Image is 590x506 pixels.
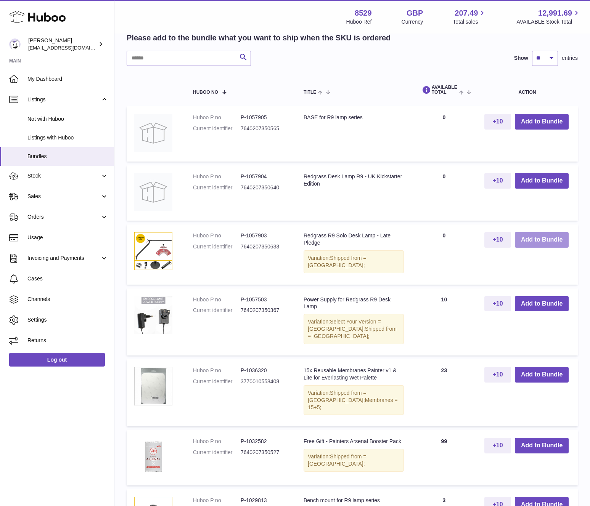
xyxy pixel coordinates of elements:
dd: P-1057905 [241,114,288,121]
img: Free Gift - Painters Arsenal Booster Pack [134,438,172,476]
img: Redgrass R9 Solo Desk Lamp - Late Pledge [134,232,172,270]
td: 0 [412,165,477,221]
span: Usage [27,234,108,241]
button: +10 [484,114,511,130]
td: Power Supply for Redgrass R9 Desk Lamp [296,288,412,355]
a: 12,991.69 AVAILABLE Stock Total [516,8,581,26]
span: Shipped from = [GEOGRAPHIC_DATA]; [308,390,366,403]
td: 99 [412,430,477,485]
span: [EMAIL_ADDRESS][DOMAIN_NAME] [28,45,112,51]
strong: GBP [407,8,423,18]
div: Huboo Ref [346,18,372,26]
span: Settings [27,316,108,323]
a: Log out [9,353,105,367]
span: Membranes = 15+5; [308,397,398,410]
dd: P-1057904 [241,173,288,180]
dd: P-1029813 [241,497,288,504]
dt: Current identifier [193,307,241,314]
span: 207.49 [455,8,478,18]
dt: Huboo P no [193,232,241,239]
span: Not with Huboo [27,115,108,123]
div: [PERSON_NAME] [28,37,97,51]
dt: Current identifier [193,449,241,456]
strong: 8529 [355,8,372,18]
button: Add to Bundle [515,173,569,189]
td: 0 [412,224,477,285]
div: Variation: [304,314,404,344]
a: 207.49 Total sales [453,8,487,26]
button: +10 [484,232,511,248]
button: +10 [484,296,511,312]
dd: 7640207350367 [241,307,288,314]
td: Redgrass R9 Solo Desk Lamp - Late Pledge [296,224,412,285]
span: AVAILABLE Stock Total [516,18,581,26]
span: Shipped from = [GEOGRAPHIC_DATA]; [308,453,366,467]
span: AVAILABLE Total [419,85,457,95]
button: +10 [484,173,511,189]
span: Listings with Huboo [27,134,108,141]
span: Sales [27,193,100,200]
span: Huboo no [193,90,218,95]
button: +10 [484,367,511,383]
img: Redgrass Desk Lamp R9 - UK Kickstarter Edition [134,173,172,211]
dd: 7640207350565 [241,125,288,132]
span: My Dashboard [27,75,108,83]
dd: 7640207350633 [241,243,288,250]
span: Listings [27,96,100,103]
img: BASE for R9 lamp series [134,114,172,152]
img: admin@redgrass.ch [9,38,21,50]
span: Cases [27,275,108,282]
dt: Huboo P no [193,296,241,303]
button: +10 [484,438,511,453]
img: Power Supply for Redgrass R9 Desk Lamp [134,296,172,334]
span: Bundles [27,153,108,160]
td: 23 [412,359,477,426]
td: 10 [412,288,477,355]
dt: Huboo P no [193,438,241,445]
dt: Current identifier [193,184,241,191]
span: 12,991.69 [538,8,572,18]
button: Add to Bundle [515,438,569,453]
label: Show [514,54,528,62]
span: Shipped from = [GEOGRAPHIC_DATA]; [308,255,366,268]
td: Redgrass Desk Lamp R9 - UK Kickstarter Edition [296,165,412,221]
td: 0 [412,106,477,162]
td: 15x Reusable Membranes Painter v1 & Lite for Everlasting Wet Palette [296,359,412,426]
span: Orders [27,213,100,221]
dd: P-1057503 [241,296,288,303]
td: Free Gift - Painters Arsenal Booster Pack [296,430,412,485]
button: Add to Bundle [515,114,569,130]
div: Variation: [304,385,404,415]
span: Title [304,90,316,95]
dt: Huboo P no [193,114,241,121]
span: entries [562,54,578,62]
button: Add to Bundle [515,232,569,248]
dt: Huboo P no [193,497,241,504]
dt: Huboo P no [193,173,241,180]
span: Invoicing and Payments [27,255,100,262]
span: Stock [27,172,100,179]
span: Channels [27,296,108,303]
dd: P-1032582 [241,438,288,445]
td: BASE for R9 lamp series [296,106,412,162]
span: Total sales [453,18,487,26]
dd: 7640207350640 [241,184,288,191]
span: Returns [27,337,108,344]
dt: Current identifier [193,243,241,250]
button: Add to Bundle [515,367,569,383]
img: 15x Reusable Membranes Painter v1 & Lite for Everlasting Wet Palette [134,367,172,405]
th: Action [477,77,578,102]
button: Add to Bundle [515,296,569,312]
dt: Huboo P no [193,367,241,374]
div: Variation: [304,250,404,273]
dd: P-1057903 [241,232,288,239]
h2: Please add to the bundle what you want to ship when the SKU is ordered [127,33,391,43]
dd: 7640207350527 [241,449,288,456]
div: Currency [402,18,423,26]
dd: P-1036320 [241,367,288,374]
dt: Current identifier [193,378,241,385]
dt: Current identifier [193,125,241,132]
dd: 3770010558408 [241,378,288,385]
div: Variation: [304,449,404,472]
span: Select Your Version = [GEOGRAPHIC_DATA]; [308,319,381,332]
